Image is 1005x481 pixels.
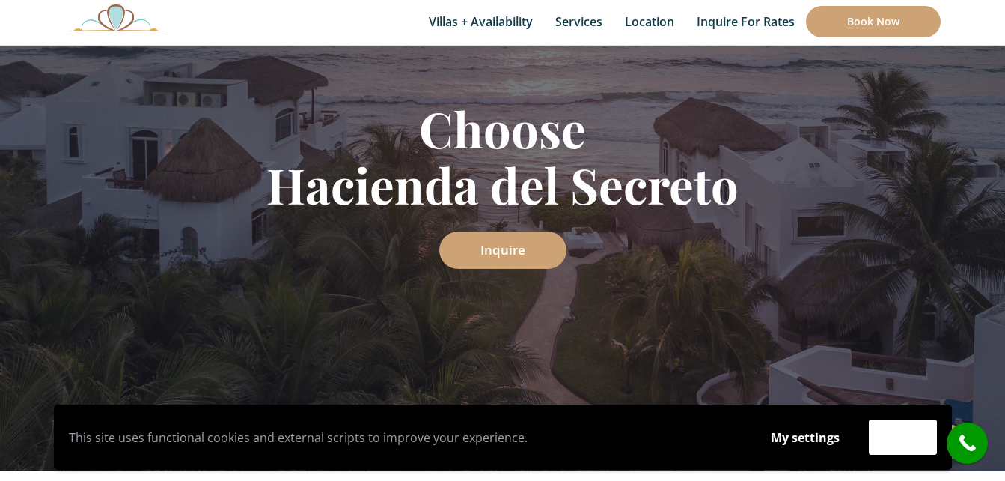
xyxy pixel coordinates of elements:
a: call [947,423,988,464]
h1: Choose Hacienda del Secreto [65,100,941,213]
a: Inquire [439,232,566,269]
img: Awesome Logo [65,4,167,31]
p: This site uses functional cookies and external scripts to improve your experience. [69,426,742,449]
a: Book Now [806,6,941,37]
button: Accept [869,420,937,455]
button: My settings [757,420,854,455]
i: call [950,426,984,460]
